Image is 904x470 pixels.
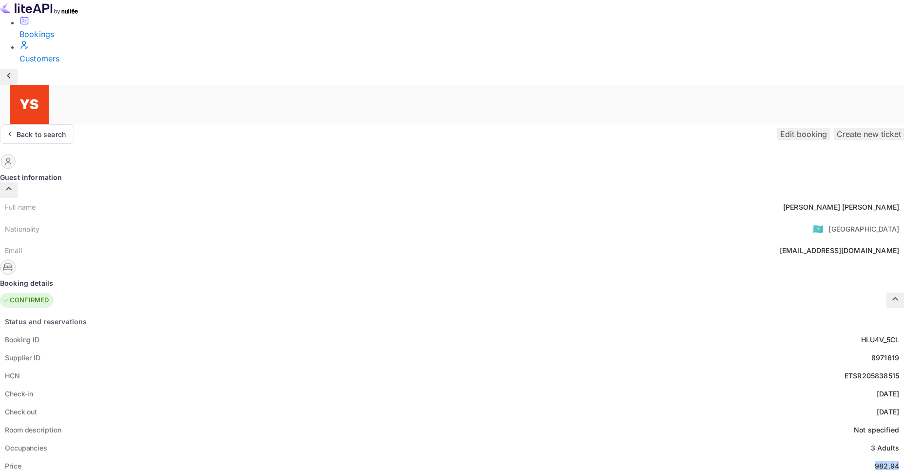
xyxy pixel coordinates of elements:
[812,223,824,234] ya-tr-span: 🇰🇿
[19,16,904,40] a: Bookings
[5,444,47,452] ya-tr-span: Occupancies
[5,426,61,434] ya-tr-span: Room description
[5,353,40,362] ya-tr-span: Supplier ID
[10,85,49,124] img: Yandex Support
[19,29,54,39] ya-tr-span: Bookings
[777,128,830,140] button: Edit booking
[10,295,49,305] ya-tr-span: CONFIRMED
[877,407,899,417] div: [DATE]
[5,246,22,255] ya-tr-span: Email
[19,40,904,64] a: Customers
[5,372,20,380] ya-tr-span: HCN
[5,408,37,416] ya-tr-span: Check out
[871,352,899,363] div: 8971619
[842,203,899,211] ya-tr-span: [PERSON_NAME]
[877,444,899,452] ya-tr-span: Adults
[861,335,899,344] ya-tr-span: HLU4V_5CL
[837,129,901,139] ya-tr-span: Create new ticket
[5,390,33,398] ya-tr-span: Check-in
[871,444,875,452] ya-tr-span: 3
[5,462,21,470] ya-tr-span: Price
[845,372,899,380] ya-tr-span: ETSR205838515
[834,128,904,140] button: Create new ticket
[780,129,827,139] ya-tr-span: Edit booking
[5,317,87,326] ya-tr-span: Status and reservations
[5,203,36,211] ya-tr-span: Full name
[19,54,59,63] ya-tr-span: Customers
[5,335,39,344] ya-tr-span: Booking ID
[780,246,899,255] ya-tr-span: [EMAIL_ADDRESS][DOMAIN_NAME]
[783,203,840,211] ya-tr-span: [PERSON_NAME]
[877,389,899,399] div: [DATE]
[854,426,899,434] ya-tr-span: Not specified
[828,225,899,233] ya-tr-span: [GEOGRAPHIC_DATA]
[5,225,40,233] ya-tr-span: Nationality
[17,130,66,138] ya-tr-span: Back to search
[812,220,824,237] span: United States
